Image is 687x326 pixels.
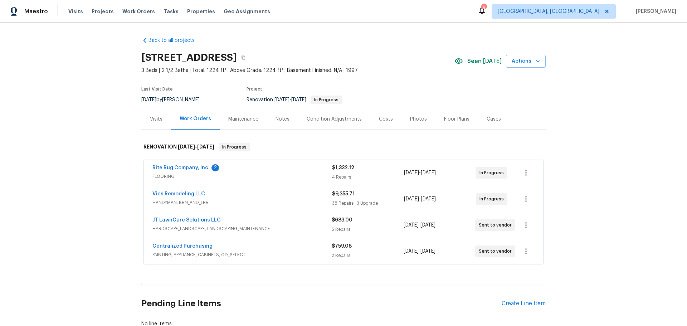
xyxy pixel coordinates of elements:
span: FLOORING [152,173,332,180]
span: Work Orders [122,8,155,15]
span: $1,332.12 [332,165,354,170]
div: 38 Repairs | 3 Upgrade [332,200,404,207]
span: In Progress [479,169,507,176]
div: 5 Repairs [332,226,403,233]
span: [PERSON_NAME] [633,8,676,15]
span: [DATE] [421,196,436,201]
span: Properties [187,8,215,15]
span: [DATE] [420,249,435,254]
span: [DATE] [420,223,435,228]
span: [DATE] [404,196,419,201]
span: Actions [512,57,540,66]
span: Geo Assignments [224,8,270,15]
span: Renovation [247,97,342,102]
div: 2 [211,164,219,171]
span: Sent to vendor [479,248,515,255]
span: [DATE] [274,97,289,102]
div: 2 Repairs [332,252,403,259]
span: Projects [92,8,114,15]
div: Costs [379,116,393,123]
div: Photos [410,116,427,123]
div: 5 [481,4,486,11]
span: [GEOGRAPHIC_DATA], [GEOGRAPHIC_DATA] [498,8,599,15]
span: - [404,222,435,229]
span: $9,355.71 [332,191,355,196]
h6: RENOVATION [143,143,214,151]
span: In Progress [219,143,249,151]
div: Floor Plans [444,116,469,123]
div: RENOVATION [DATE]-[DATE]In Progress [141,136,546,159]
span: In Progress [311,98,341,102]
a: Centralized Purchasing [152,244,213,249]
span: - [404,195,436,203]
span: Last Visit Date [141,87,173,91]
span: [DATE] [197,144,214,149]
div: Create Line Item [502,300,546,307]
span: [DATE] [141,97,156,102]
div: Notes [276,116,289,123]
div: Condition Adjustments [307,116,362,123]
span: - [404,169,436,176]
span: 3 Beds | 2 1/2 Baths | Total: 1224 ft² | Above Grade: 1224 ft² | Basement Finished: N/A | 1997 [141,67,454,74]
span: Maestro [24,8,48,15]
span: PAINTING, APPLIANCE, CABINETS, OD_SELECT [152,251,332,258]
span: $683.00 [332,218,352,223]
span: HANDYMAN, BRN_AND_LRR [152,199,332,206]
span: [DATE] [421,170,436,175]
div: Cases [487,116,501,123]
div: Maintenance [228,116,258,123]
span: [DATE] [404,170,419,175]
button: Actions [506,55,546,68]
span: - [274,97,306,102]
span: [DATE] [178,144,195,149]
span: $759.08 [332,244,352,249]
span: In Progress [479,195,507,203]
span: Visits [68,8,83,15]
div: by [PERSON_NAME] [141,96,208,104]
span: Tasks [164,9,179,14]
button: Copy Address [237,51,250,64]
span: [DATE] [404,249,419,254]
a: Back to all projects [141,37,210,44]
span: - [178,144,214,149]
span: Project [247,87,262,91]
div: Work Orders [180,115,211,122]
span: HARDSCAPE_LANDSCAPE, LANDSCAPING_MAINTENANCE [152,225,332,232]
h2: [STREET_ADDRESS] [141,54,237,61]
span: Sent to vendor [479,222,515,229]
div: Visits [150,116,162,123]
a: Rite Rug Company, Inc. [152,165,210,170]
div: 4 Repairs [332,174,404,181]
span: [DATE] [291,97,306,102]
span: [DATE] [404,223,419,228]
a: JT LawnCare Solutions LLC [152,218,221,223]
h2: Pending Line Items [141,287,502,320]
span: - [404,248,435,255]
a: Vics Remodeling LLC [152,191,205,196]
span: Seen [DATE] [467,58,502,65]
